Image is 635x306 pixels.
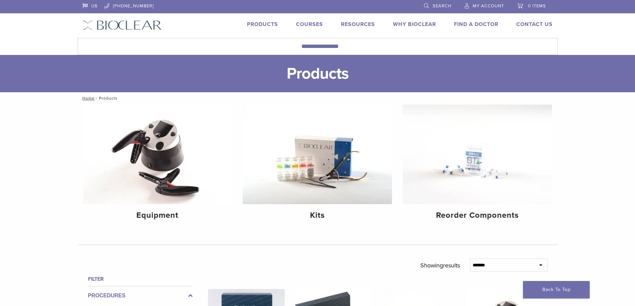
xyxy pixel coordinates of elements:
[523,281,590,298] a: Back To Top
[88,209,227,221] h4: Equipment
[408,209,547,221] h4: Reorder Components
[88,292,193,300] label: Procedures
[83,105,232,204] img: Equipment
[296,21,323,28] a: Courses
[528,3,546,9] span: 0 items
[243,105,392,226] a: Kits
[403,105,552,204] img: Reorder Components
[83,105,232,226] a: Equipment
[243,105,392,204] img: Kits
[248,209,387,221] h4: Kits
[454,21,498,28] a: Find A Doctor
[393,21,436,28] a: Why Bioclear
[80,96,95,101] a: Home
[95,97,99,100] span: /
[83,20,162,30] img: Bioclear
[420,258,460,272] p: Showing results
[516,21,553,28] a: Contact Us
[473,3,504,9] span: My Account
[433,3,451,9] span: Search
[247,21,278,28] a: Products
[341,21,375,28] a: Resources
[88,275,193,283] h4: Filter
[403,105,552,226] a: Reorder Components
[78,92,558,104] nav: Products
